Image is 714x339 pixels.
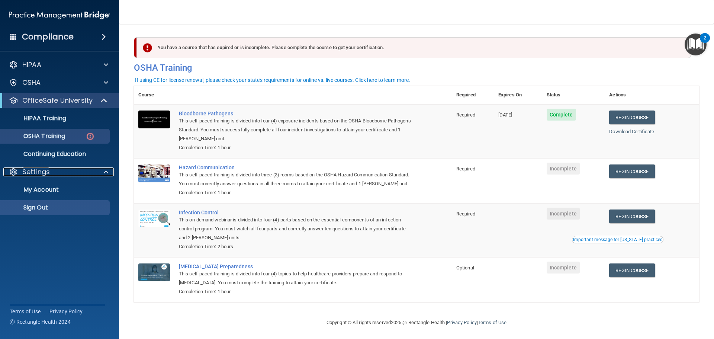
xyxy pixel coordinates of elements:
div: Completion Time: 1 hour [179,287,415,296]
div: Completion Time: 2 hours [179,242,415,251]
p: HIPAA Training [5,115,66,122]
h4: OSHA Training [134,63,699,73]
span: Incomplete [547,163,580,175]
a: Terms of Use [10,308,41,315]
a: Begin Course [609,210,654,223]
a: Begin Course [609,164,654,178]
a: HIPAA [9,60,108,69]
img: danger-circle.6113f641.png [86,132,95,141]
a: Begin Course [609,263,654,277]
p: HIPAA [22,60,41,69]
img: PMB logo [9,8,110,23]
a: Bloodborne Pathogens [179,111,415,116]
span: Incomplete [547,262,580,274]
a: Hazard Communication [179,164,415,170]
div: This on-demand webinar is divided into four (4) parts based on the essential components of an inf... [179,215,415,242]
span: Complete [547,109,576,121]
div: Copyright © All rights reserved 2025 @ Rectangle Health | | [281,311,552,335]
a: [MEDICAL_DATA] Preparedness [179,263,415,269]
a: OSHA [9,78,108,87]
span: Incomplete [547,208,580,220]
a: Privacy Policy [49,308,83,315]
p: Settings [22,167,50,176]
p: My Account [5,186,106,194]
th: Required [452,86,494,104]
button: Open Resource Center, 2 new notifications [685,33,707,55]
div: This self-paced training is divided into three (3) rooms based on the OSHA Hazard Communication S... [179,170,415,188]
p: Sign Out [5,204,106,211]
a: Settings [9,167,108,176]
p: OfficeSafe University [22,96,93,105]
th: Course [134,86,174,104]
span: Ⓒ Rectangle Health 2024 [10,318,71,326]
div: If using CE for license renewal, please check your state's requirements for online vs. live cours... [135,77,410,83]
p: OSHA Training [5,132,65,140]
div: This self-paced training is divided into four (4) topics to help healthcare providers prepare and... [179,269,415,287]
a: Begin Course [609,111,654,124]
p: OSHA [22,78,41,87]
div: Completion Time: 1 hour [179,143,415,152]
span: Required [456,211,475,217]
a: OfficeSafe University [9,96,108,105]
div: Important message for [US_STATE] practices [573,237,662,242]
th: Actions [605,86,699,104]
button: Read this if you are a dental practitioner in the state of CA [572,236,663,243]
a: Terms of Use [478,320,506,325]
button: If using CE for license renewal, please check your state's requirements for online vs. live cours... [134,76,411,84]
div: You have a course that has expired or is incomplete. Please complete the course to get your certi... [137,37,691,58]
img: exclamation-circle-solid-danger.72ef9ffc.png [143,43,152,52]
a: Download Certificate [609,129,654,134]
div: 2 [704,38,706,48]
th: Status [542,86,605,104]
span: Required [456,166,475,172]
span: Required [456,112,475,118]
div: This self-paced training is divided into four (4) exposure incidents based on the OSHA Bloodborne... [179,116,415,143]
th: Expires On [494,86,542,104]
a: Infection Control [179,210,415,215]
h4: Compliance [22,32,74,42]
a: Privacy Policy [447,320,476,325]
div: Completion Time: 1 hour [179,188,415,197]
span: Optional [456,265,474,271]
p: Continuing Education [5,150,106,158]
span: [DATE] [498,112,512,118]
